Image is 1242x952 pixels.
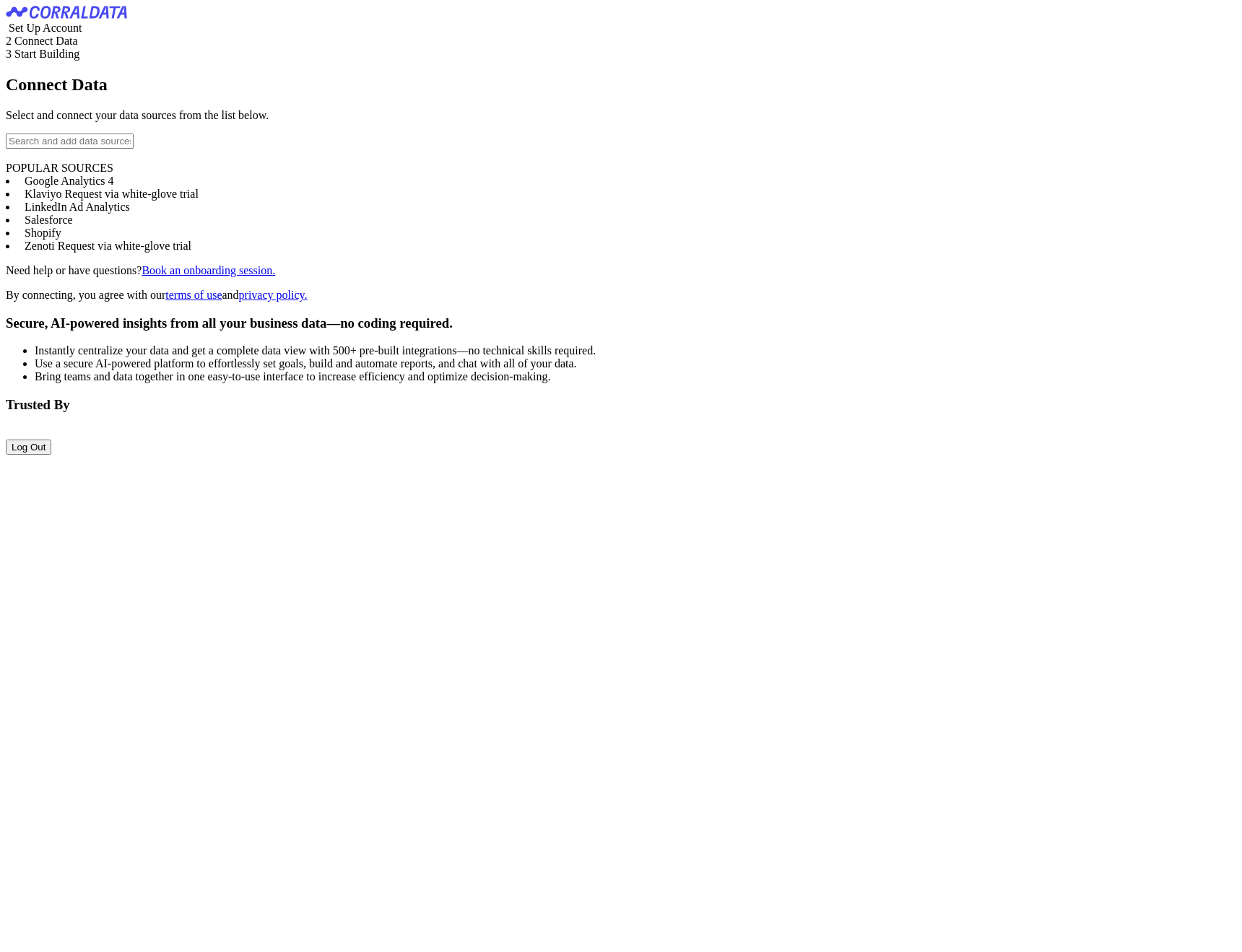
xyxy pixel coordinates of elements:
[165,289,222,301] a: terms of use
[35,344,1236,357] li: Instantly centralize your data and get a complete data view with 500+ pre-built integrations—no t...
[14,35,78,47] span: Connect Data
[25,175,114,187] span: Google Analytics 4
[35,357,1236,370] li: Use a secure AI-powered platform to effortlessly set goals, build and automate reports, and chat ...
[6,48,12,60] span: 3
[6,162,1236,175] div: POPULAR SOURCES
[25,240,55,252] span: Zenoti
[6,315,1236,331] h3: Secure, AI-powered insights from all your business data—no coding required.
[14,48,79,60] span: Start Building
[9,22,82,34] span: Set Up Account
[6,440,51,455] button: Log Out
[25,214,73,226] span: Salesforce
[6,134,134,149] input: Search and add data sources
[6,75,1236,95] h2: Connect Data
[35,370,1236,383] li: Bring teams and data together in one easy-to-use interface to increase efficiency and optimize de...
[142,264,275,276] a: Book an onboarding session.
[65,188,199,200] span: Request via white-glove trial
[6,35,12,47] span: 2
[239,289,308,301] a: privacy policy.
[25,188,62,200] span: Klaviyo
[6,109,1236,122] p: Select and connect your data sources from the list below.
[58,240,191,252] span: Request via white-glove trial
[6,264,1236,277] p: Need help or have questions?
[25,227,61,239] span: Shopify
[25,201,130,213] span: LinkedIn Ad Analytics
[6,289,1236,302] p: By connecting, you agree with our and
[6,397,1236,413] h3: Trusted By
